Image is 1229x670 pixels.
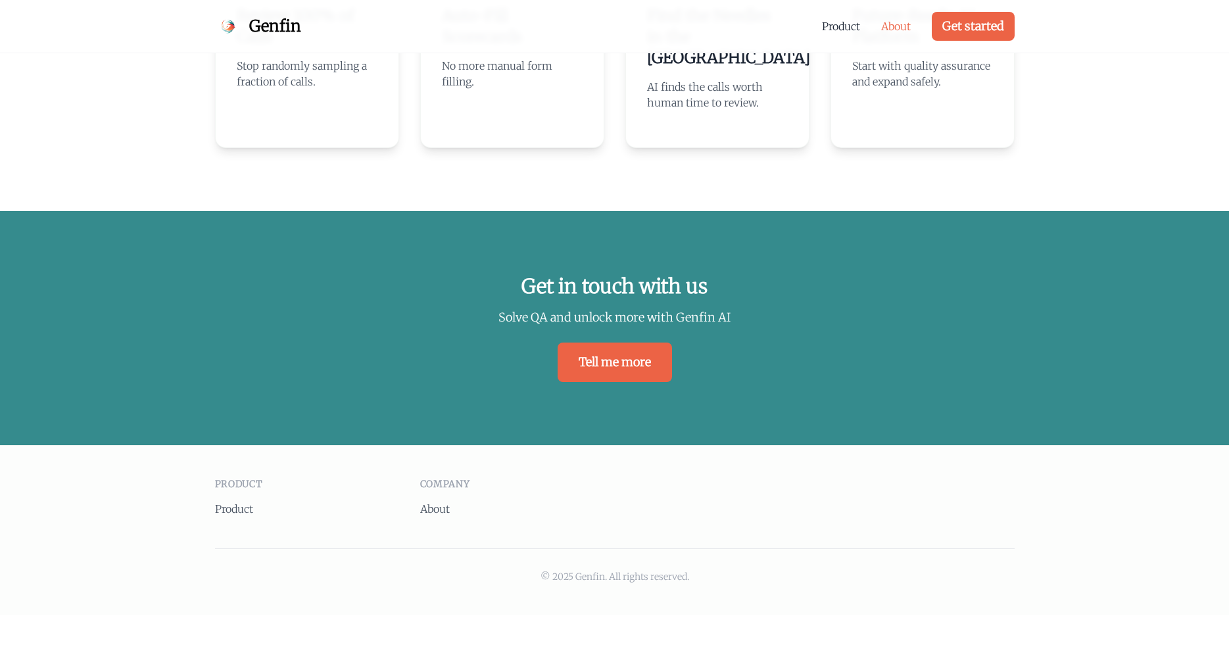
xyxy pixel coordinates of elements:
h3: Product [215,477,399,491]
a: About [881,18,911,34]
img: Genfin Logo [215,13,241,39]
a: About [420,502,450,515]
a: Genfin [215,13,301,39]
p: Start with quality assurance and expand safely. [852,58,993,89]
a: Product [822,18,860,34]
p: Stop randomly sampling a fraction of calls. [237,58,377,89]
a: Product [215,502,253,515]
a: Tell me more [558,343,672,382]
span: Genfin [249,16,301,37]
p: © 2025 Genfin. All rights reserved. [215,570,1015,583]
h3: Company [420,477,604,491]
p: No more manual form filling. [442,58,583,89]
a: Get started [932,12,1015,41]
p: AI finds the calls worth human time to review. [647,79,788,110]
